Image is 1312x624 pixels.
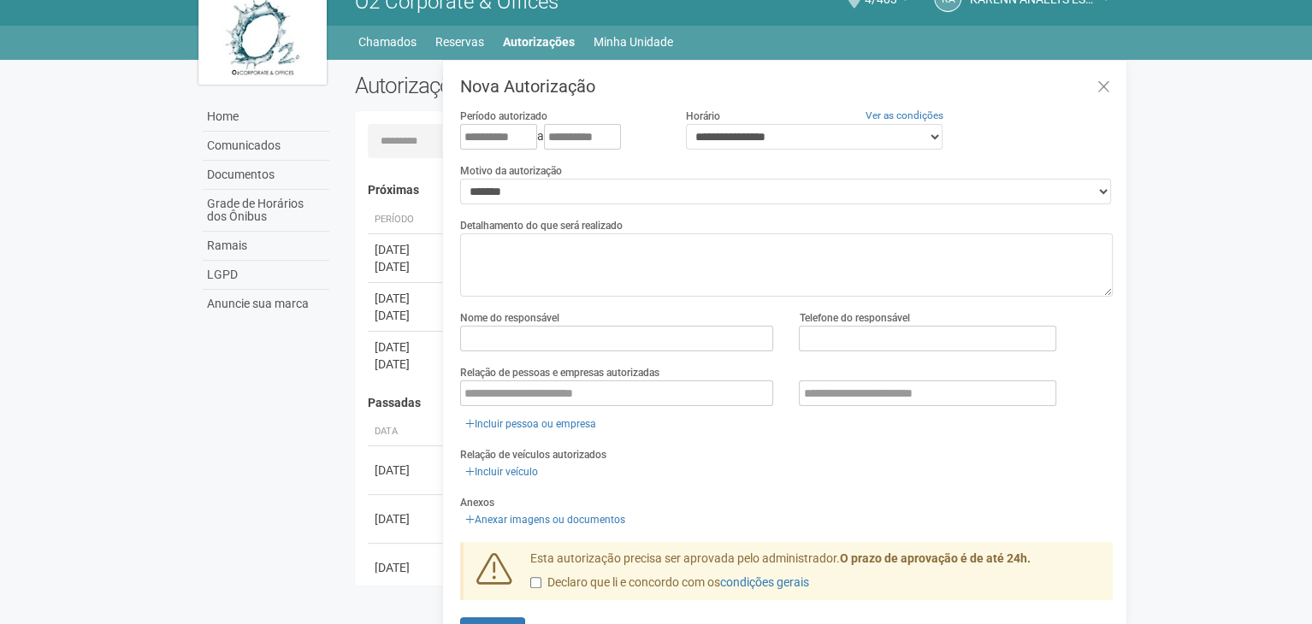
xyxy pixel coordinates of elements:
[203,161,329,190] a: Documentos
[460,462,543,481] a: Incluir veículo
[460,447,606,462] label: Relação de veículos autorizados
[375,338,438,356] div: [DATE]
[460,310,559,326] label: Nome do responsável
[203,232,329,261] a: Ramais
[368,184,1101,197] h4: Próximas
[375,290,438,307] div: [DATE]
[594,30,673,54] a: Minha Unidade
[368,418,445,446] th: Data
[517,550,1113,600] div: Esta autorização precisa ser aprovada pelo administrador.
[460,510,630,529] a: Anexar imagens ou documentos
[203,132,329,161] a: Comunicados
[203,103,329,132] a: Home
[503,30,575,54] a: Autorizações
[460,124,660,150] div: a
[686,109,720,124] label: Horário
[203,190,329,232] a: Grade de Horários dos Ônibus
[375,307,438,324] div: [DATE]
[375,510,438,527] div: [DATE]
[375,241,438,258] div: [DATE]
[720,575,809,589] a: condições gerais
[358,30,417,54] a: Chamados
[355,73,721,98] h2: Autorizações
[375,258,438,275] div: [DATE]
[460,163,562,179] label: Motivo da autorização
[530,577,541,588] input: Declaro que li e concordo com oscondições gerais
[203,290,329,318] a: Anuncie sua marca
[460,495,494,510] label: Anexos
[375,559,438,576] div: [DATE]
[799,310,909,326] label: Telefone do responsável
[460,109,547,124] label: Período autorizado
[840,551,1031,565] strong: O prazo de aprovação é de até 24h.
[375,462,438,479] div: [DATE]
[460,78,1113,95] h3: Nova Autorização
[203,261,329,290] a: LGPD
[460,218,623,233] label: Detalhamento do que será realizado
[435,30,484,54] a: Reservas
[460,415,601,433] a: Incluir pessoa ou empresa
[460,365,659,380] label: Relação de pessoas e empresas autorizadas
[866,109,943,121] a: Ver as condições
[368,206,445,234] th: Período
[530,574,809,592] label: Declaro que li e concordo com os
[375,356,438,373] div: [DATE]
[368,397,1101,409] h4: Passadas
